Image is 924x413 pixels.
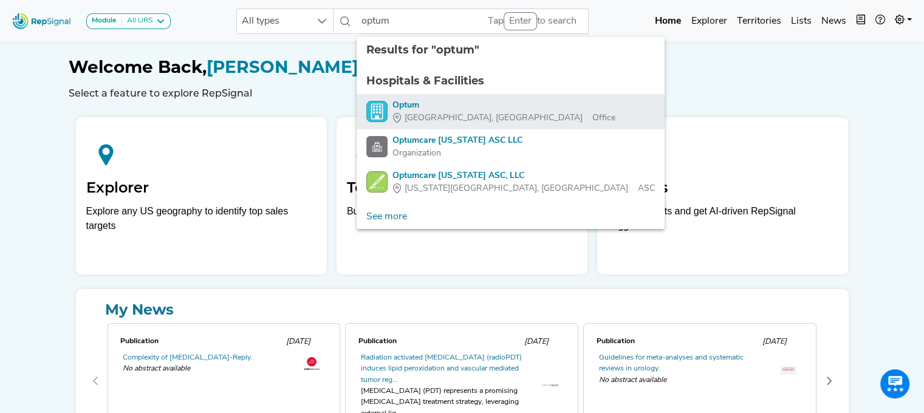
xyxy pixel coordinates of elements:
a: Home [650,9,686,33]
a: TerritoriesBuild, assess, and assign geographic markets [337,117,587,275]
div: All URS [122,16,153,26]
a: My News [86,299,839,321]
a: Complexity of [MEDICAL_DATA]-Reply. [123,354,253,361]
span: [DATE] [286,338,310,346]
img: th [780,364,796,375]
div: Optumcare [US_STATE] ASC, LLC [392,169,655,182]
h2: Explorer [86,179,317,197]
strong: Module [92,17,117,24]
p: Tag top targets and get AI-driven RepSignal suggestions [607,204,838,240]
div: Explore any US geography to identify top sales targets [86,204,317,233]
h6: Select a feature to explore RepSignal [69,87,856,99]
a: Optumcare [US_STATE] ASC LLCOrganization [366,134,655,160]
span: [GEOGRAPHIC_DATA], [GEOGRAPHIC_DATA] [405,112,583,125]
span: Publication [596,338,634,345]
a: Lists [786,9,816,33]
img: Facility Search Icon [366,136,388,157]
span: [DATE] [524,338,548,346]
h1: [PERSON_NAME] [69,57,856,78]
span: No abstract available [123,363,289,374]
span: [US_STATE][GEOGRAPHIC_DATA], [GEOGRAPHIC_DATA] [405,182,628,195]
span: Publication [358,338,396,345]
div: Organization [392,147,522,160]
li: Optumcare Colorado ASC, LLC [357,165,665,200]
a: Territories [732,9,786,33]
button: Next Page [820,371,839,391]
a: News [816,9,851,33]
h2: My Lists [607,179,838,197]
div: Tap to search [488,12,577,30]
img: ASC Search Icon [366,171,388,193]
span: Welcome Back, [69,56,207,77]
div: Office [392,112,615,125]
button: ModuleAll URS [86,13,171,29]
span: Results for "optum" [366,43,479,56]
p: Build, assess, and assign geographic markets [347,204,577,240]
a: See more [357,205,417,229]
div: Enter [504,12,537,30]
input: Search a physician or facility [357,9,589,34]
a: Guidelines for meta-analyses and systematic reviews in urology. [598,354,743,372]
button: Intel Book [851,9,871,33]
img: th [304,357,320,370]
span: [DATE] [762,338,786,346]
span: All types [237,9,310,33]
a: Explorer [686,9,732,33]
img: Office Search Icon [366,101,388,122]
li: Optumcare Colorado ASC LLC [357,129,665,165]
a: Radiation activated [MEDICAL_DATA] (radioPDT) induces lipid peroxidation and vascular mediated tu... [360,354,521,384]
span: Publication [120,338,159,345]
li: Optum [357,94,665,129]
a: Optumcare [US_STATE] ASC, LLC[US_STATE][GEOGRAPHIC_DATA], [GEOGRAPHIC_DATA]ASC [366,169,655,195]
a: My ListsTag top targets and get AI-driven RepSignal suggestions [597,117,848,275]
div: ASC [392,182,655,195]
a: ExplorerExplore any US geography to identify top sales targets [76,117,327,275]
div: Hospitals & Facilities [366,73,655,89]
div: Optum [392,99,615,112]
span: No abstract available [598,375,765,386]
img: th [542,384,558,386]
a: Optum[GEOGRAPHIC_DATA], [GEOGRAPHIC_DATA]Office [366,99,655,125]
h2: Territories [347,179,577,197]
div: Optumcare [US_STATE] ASC LLC [392,134,522,147]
